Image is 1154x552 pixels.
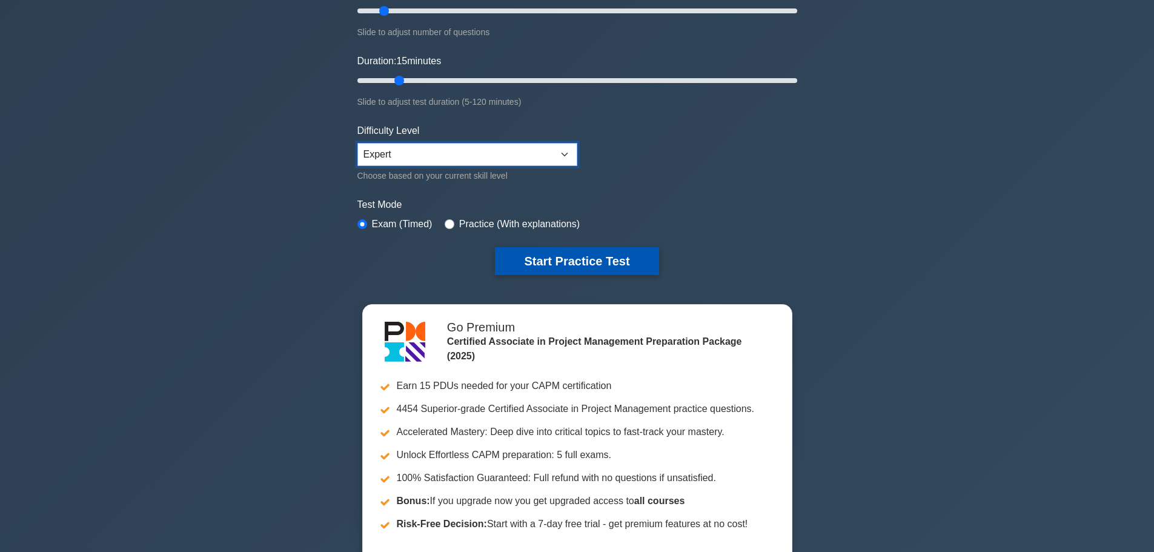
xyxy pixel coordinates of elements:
[357,168,577,183] div: Choose based on your current skill level
[357,124,420,138] label: Difficulty Level
[459,217,580,231] label: Practice (With explanations)
[357,198,797,212] label: Test Mode
[357,25,797,39] div: Slide to adjust number of questions
[357,95,797,109] div: Slide to adjust test duration (5-120 minutes)
[396,56,407,66] span: 15
[357,54,442,68] label: Duration: minutes
[372,217,433,231] label: Exam (Timed)
[495,247,658,275] button: Start Practice Test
